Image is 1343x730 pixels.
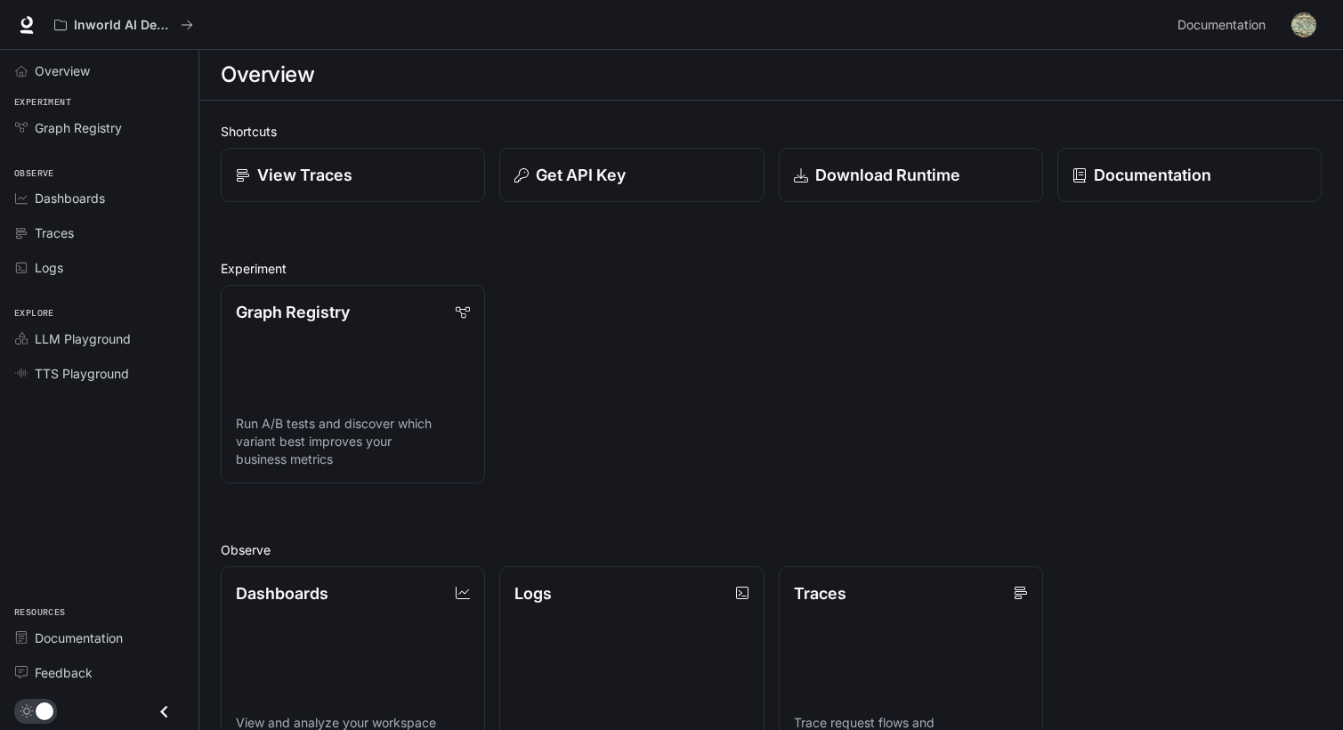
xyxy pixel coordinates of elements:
button: Close drawer [144,693,184,730]
p: Download Runtime [815,163,960,187]
a: TTS Playground [7,358,191,389]
h1: Overview [221,57,314,93]
p: View Traces [257,163,352,187]
button: Get API Key [499,148,764,202]
span: Dashboards [35,189,105,207]
p: Inworld AI Demos [74,18,174,33]
a: Graph Registry [7,112,191,143]
span: Documentation [1177,14,1266,36]
p: Documentation [1094,163,1211,187]
a: Documentation [1170,7,1279,43]
h2: Shortcuts [221,122,1322,141]
img: User avatar [1291,12,1316,37]
p: Get API Key [536,163,626,187]
a: Traces [7,217,191,248]
a: View Traces [221,148,485,202]
span: Documentation [35,629,123,647]
a: Documentation [7,622,191,653]
p: Traces [794,581,846,605]
span: Overview [35,61,90,80]
p: Dashboards [236,581,328,605]
span: Feedback [35,663,93,682]
a: Dashboards [7,182,191,214]
a: Graph RegistryRun A/B tests and discover which variant best improves your business metrics [221,285,485,483]
a: Feedback [7,657,191,688]
span: Traces [35,223,74,242]
h2: Experiment [221,259,1322,278]
p: Logs [514,581,552,605]
a: Documentation [1057,148,1322,202]
a: Overview [7,55,191,86]
button: All workspaces [46,7,201,43]
span: Logs [35,258,63,277]
p: Run A/B tests and discover which variant best improves your business metrics [236,415,470,468]
a: Download Runtime [779,148,1043,202]
button: User avatar [1286,7,1322,43]
a: Logs [7,252,191,283]
span: TTS Playground [35,364,129,383]
p: Graph Registry [236,300,350,324]
h2: Observe [221,540,1322,559]
span: Graph Registry [35,118,122,137]
a: LLM Playground [7,323,191,354]
span: Dark mode toggle [36,701,53,720]
span: LLM Playground [35,329,131,348]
